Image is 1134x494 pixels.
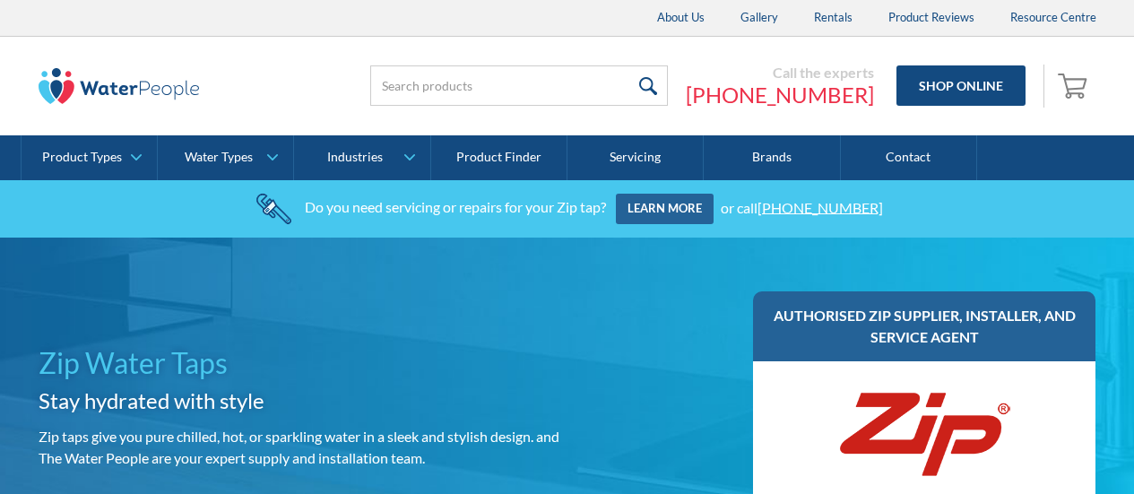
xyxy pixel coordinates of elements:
h3: Authorised Zip supplier, installer, and service agent [771,305,1078,348]
a: Shop Online [896,65,1026,106]
a: Contact [841,135,977,180]
p: Zip taps give you pure chilled, hot, or sparkling water in a sleek and stylish design. and The Wa... [39,426,560,469]
div: Product Types [42,150,122,165]
div: Industries [327,150,383,165]
a: Product Types [22,135,157,180]
a: Servicing [567,135,704,180]
img: shopping cart [1058,71,1092,100]
h1: Zip Water Taps [39,342,560,385]
img: Zip [835,379,1014,487]
img: The Water People [39,68,200,104]
div: or call [721,198,883,215]
div: Call the experts [686,64,874,82]
a: Learn more [616,194,714,224]
div: Do you need servicing or repairs for your Zip tap? [305,198,606,215]
a: [PHONE_NUMBER] [757,198,883,215]
a: Product Finder [431,135,567,180]
input: Search products [370,65,668,106]
a: Water Types [158,135,293,180]
div: Water Types [185,150,253,165]
a: Brands [704,135,840,180]
a: Open empty cart [1053,65,1096,108]
h2: Stay hydrated with style [39,385,560,417]
a: [PHONE_NUMBER] [686,82,874,108]
a: Industries [294,135,429,180]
